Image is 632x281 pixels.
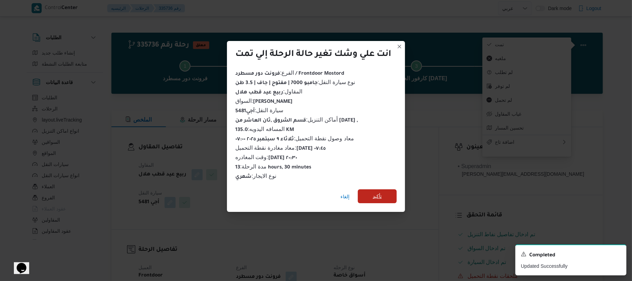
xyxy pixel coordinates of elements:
span: Completed [529,251,555,260]
span: سيارة النقل : [235,107,283,113]
b: أجي5481 [235,109,255,114]
div: Notification [521,251,621,260]
span: نوع سيارة النقل : [235,79,355,85]
b: شهري [235,174,252,180]
b: فرونت دور مسطرد / Frontdoor Mostord [235,71,344,77]
span: وقت المغادره : [235,154,297,160]
b: جامبو 7000 | مفتوح | جاف | 3.5 طن [235,81,318,86]
span: مدة الرحلة : [235,164,311,170]
b: [PERSON_NAME] [253,99,293,105]
b: 135.0 KM [235,127,294,133]
div: انت علي وشك تغير حالة الرحلة إلي تمت [235,49,391,60]
b: ربيع عيد قطب هلال [235,90,283,96]
span: المقاول : [235,89,302,94]
span: المسافه اليدويه : [235,126,294,132]
span: معاد وصول نقطة التحميل : [235,135,354,141]
b: [DATE] ٢٠:٣٠ [268,156,297,161]
span: أماكن التنزيل : [235,117,358,123]
span: معاد مغادرة نقطة التحميل : [235,145,326,151]
span: تأكيد [373,192,382,200]
b: ثلاثاء ٩ سبتمبر ٢٠٢٥ ٠٧:٠٠ [235,137,294,142]
b: قسم الشروق ,ثان العاشر من [DATE] , [235,118,358,124]
b: 13 hours, 30 minutes [235,165,311,171]
span: الفرع : [235,70,344,76]
button: Closes this modal window [395,42,404,51]
span: السواق : [235,98,293,104]
iframe: chat widget [7,253,29,274]
span: نوع الايجار : [235,173,276,179]
p: Updated Successfully [521,263,621,270]
button: تأكيد [358,189,397,203]
button: إلغاء [338,190,352,204]
span: إلغاء [340,192,349,201]
b: [DATE] ٠٧:٤٥ [296,146,326,152]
